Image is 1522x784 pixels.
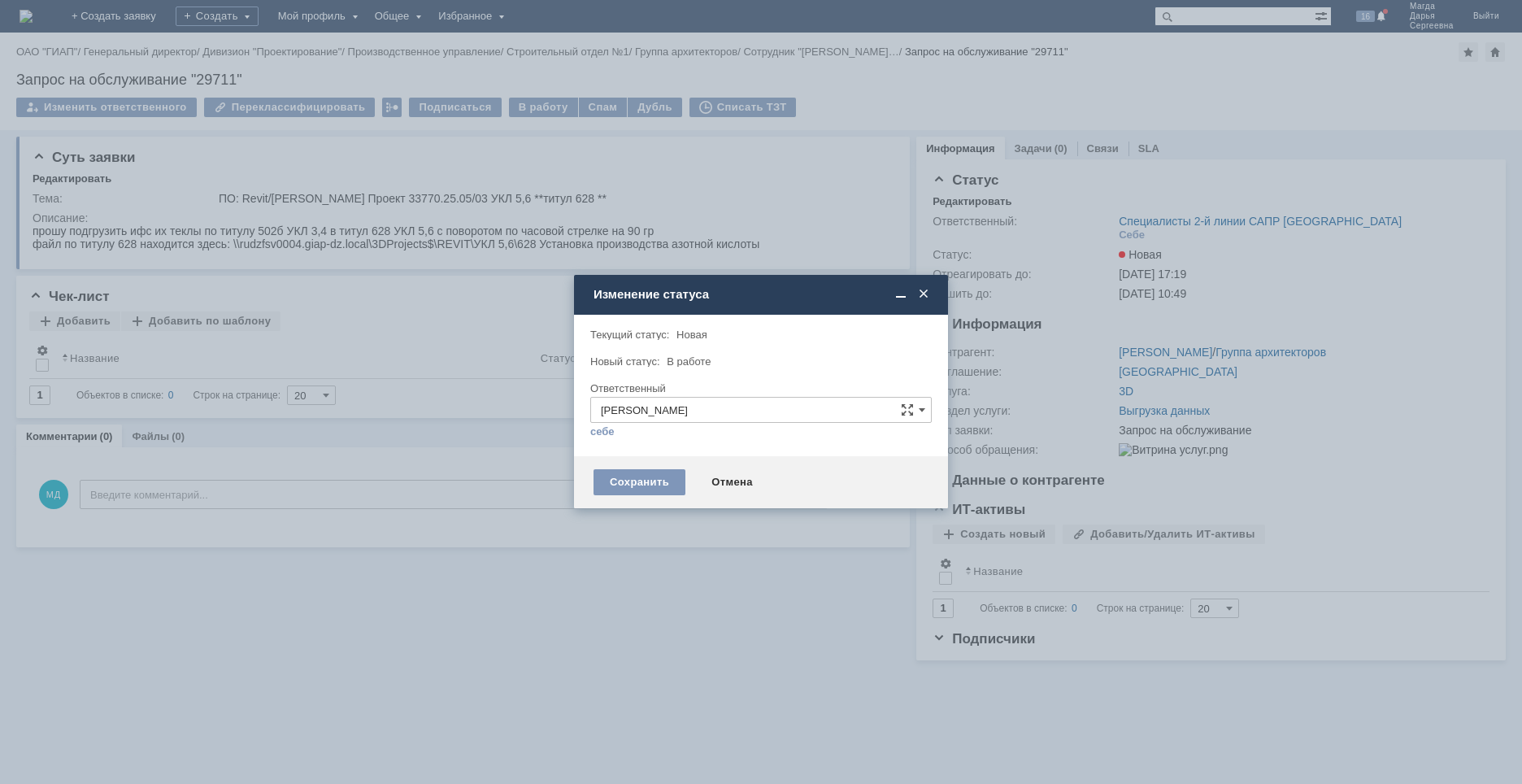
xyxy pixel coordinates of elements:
[590,329,669,341] label: Текущий статус:
[594,287,932,302] div: Изменение статуса
[915,287,932,302] span: Закрыть
[590,383,928,394] div: Ответственный
[590,355,660,368] label: Новый статус:
[893,287,909,302] span: Свернуть (Ctrl + M)
[667,355,711,368] span: В работе
[590,425,615,438] a: себе
[676,329,707,341] span: Новая
[901,403,914,416] span: Сложная форма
